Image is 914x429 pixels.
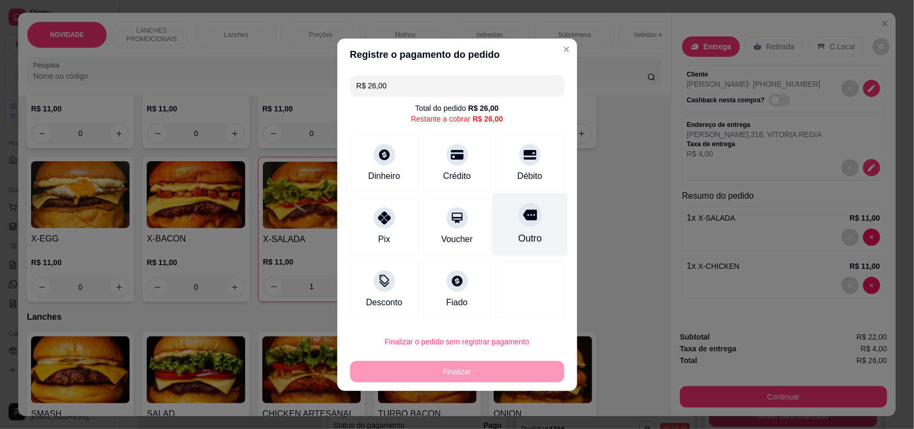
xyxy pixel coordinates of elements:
header: Registre o pagamento do pedido [337,39,577,71]
button: Finalizar o pedido sem registrar pagamento [350,331,564,352]
div: Crédito [443,170,471,183]
div: Restante a cobrar [411,114,503,124]
div: Total do pedido [416,103,499,114]
div: R$ 26,00 [473,114,503,124]
div: Desconto [366,296,403,309]
div: Débito [517,170,542,183]
div: Outro [518,231,541,245]
div: Dinheiro [368,170,401,183]
div: Fiado [446,296,467,309]
button: Close [558,41,575,58]
div: R$ 26,00 [469,103,499,114]
input: Ex.: hambúrguer de cordeiro [357,75,558,96]
div: Voucher [441,233,473,246]
div: Pix [378,233,390,246]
